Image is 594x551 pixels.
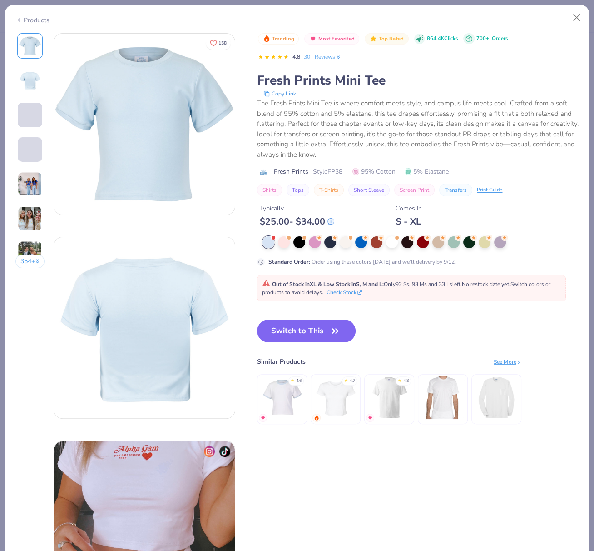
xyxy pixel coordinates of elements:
img: User generated content [18,206,42,231]
button: Short Sleeve [348,184,390,196]
img: Gildan Adult Ultra Cotton 6 Oz. Long-Sleeve Pocket T-Shirt [475,376,518,419]
img: User generated content [18,127,19,152]
div: Fresh Prints Mini Tee [257,72,579,89]
button: Tops [287,184,309,196]
strong: Out of Stock in XL [272,281,318,288]
button: Switch to This [257,320,356,342]
img: insta-icon.png [204,446,215,457]
div: The Fresh Prints Mini Tee is where comfort meets style, and campus life meets cool. Crafted from ... [257,98,579,160]
strong: Standard Order : [268,258,310,265]
span: Fresh Prints [274,167,308,176]
a: 30+ Reviews [304,53,342,61]
span: 4.8 [292,53,300,60]
img: Bella + Canvas Ladies' Micro Ribbed Baby Tee [314,376,357,419]
div: See More [494,358,521,366]
div: S - XL [396,216,422,227]
button: Check Stock [327,288,362,296]
img: trending.gif [314,415,319,421]
img: Los Angeles Apparel S/S Cotton-Poly Crew 3.8 Oz [421,376,465,419]
div: 4.8 Stars [258,50,289,65]
img: MostFav.gif [367,415,373,421]
span: Top Rated [379,36,404,41]
div: $ 25.00 - $ 34.00 [260,216,334,227]
span: Only 92 Ss, 93 Ms and 33 Ls left. Switch colors or products to avoid delays. [262,281,550,296]
span: 864.4K Clicks [427,35,458,43]
button: Close [568,9,585,26]
div: 4.6 [296,378,302,384]
span: Trending [272,36,294,41]
div: ★ [344,378,348,381]
img: Front [54,34,235,215]
div: Comes In [396,204,422,213]
div: Print Guide [477,186,502,194]
button: Transfers [439,184,472,196]
button: Badge Button [304,33,359,45]
img: Most Favorited sort [309,35,317,42]
button: copy to clipboard [261,89,299,98]
div: 4.8 [403,378,409,384]
span: 158 [218,41,227,45]
button: Badge Button [258,33,299,45]
button: 354+ [15,255,45,268]
div: Typically [260,204,334,213]
button: Shirts [257,184,282,196]
img: Front [19,35,41,57]
span: 95% Cotton [352,167,396,176]
span: 5% Elastane [405,167,449,176]
span: Style FP38 [313,167,342,176]
img: Trending sort [263,35,270,42]
button: Screen Print [394,184,435,196]
img: MostFav.gif [260,415,266,421]
button: T-Shirts [314,184,344,196]
div: 700+ [476,35,508,43]
div: ★ [291,378,294,381]
img: Hanes Unisex 5.2 Oz. Comfortsoft Cotton T-Shirt [368,376,411,419]
img: User generated content [18,172,42,196]
div: 4.7 [350,378,355,384]
img: Fresh Prints Ringer Mini Tee [261,376,304,419]
button: Badge Button [365,33,408,45]
strong: & Low Stock in S, M and L : [318,281,384,288]
span: Orders [492,35,508,42]
span: Most Favorited [318,36,355,41]
img: User generated content [18,241,42,265]
div: ★ [398,378,401,381]
img: Back [19,70,41,91]
button: Like [206,36,231,50]
img: brand logo [257,169,269,176]
img: tiktok-icon.png [219,446,230,457]
div: Products [15,15,49,25]
img: User generated content [18,162,19,186]
div: Similar Products [257,357,306,366]
div: Order using these colors [DATE] and we’ll delivery by 9/12. [268,258,456,266]
img: Top Rated sort [370,35,377,42]
img: Back [54,237,235,418]
span: No restock date yet. [462,281,510,288]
